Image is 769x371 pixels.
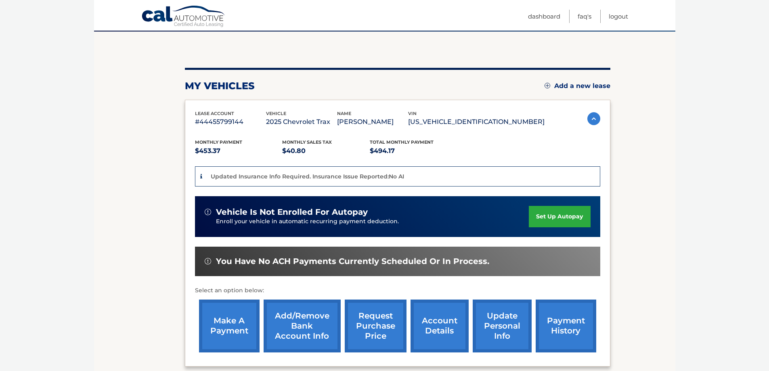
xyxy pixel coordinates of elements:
h2: my vehicles [185,80,255,92]
span: Monthly sales Tax [282,139,332,145]
span: vehicle is not enrolled for autopay [216,207,368,217]
a: Cal Automotive [141,5,226,29]
p: Enroll your vehicle in automatic recurring payment deduction. [216,217,529,226]
p: $453.37 [195,145,283,157]
a: Add a new lease [545,82,610,90]
p: $40.80 [282,145,370,157]
span: lease account [195,111,234,116]
span: Total Monthly Payment [370,139,434,145]
a: account details [411,300,469,352]
p: [US_VEHICLE_IDENTIFICATION_NUMBER] [408,116,545,128]
a: payment history [536,300,596,352]
a: request purchase price [345,300,407,352]
span: You have no ACH payments currently scheduled or in process. [216,256,489,266]
a: FAQ's [578,10,591,23]
p: 2025 Chevrolet Trax [266,116,337,128]
p: Select an option below: [195,286,600,296]
a: Dashboard [528,10,560,23]
span: Monthly Payment [195,139,242,145]
p: #44455799144 [195,116,266,128]
p: $494.17 [370,145,457,157]
span: vehicle [266,111,286,116]
a: make a payment [199,300,260,352]
a: Logout [609,10,628,23]
a: set up autopay [529,206,590,227]
img: alert-white.svg [205,258,211,264]
img: alert-white.svg [205,209,211,215]
a: update personal info [473,300,532,352]
p: Updated Insurance Info Required. Insurance Issue Reported:No AI [211,173,404,180]
a: Add/Remove bank account info [264,300,341,352]
img: accordion-active.svg [587,112,600,125]
p: [PERSON_NAME] [337,116,408,128]
span: name [337,111,351,116]
span: vin [408,111,417,116]
img: add.svg [545,83,550,88]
